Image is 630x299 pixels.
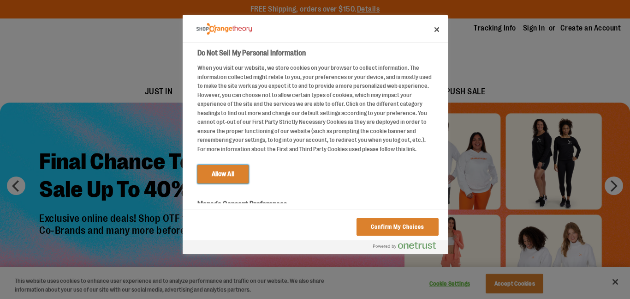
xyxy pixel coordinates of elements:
[427,19,447,40] button: Close
[373,242,436,249] img: Powered by OneTrust Opens in a new Tab
[357,218,438,236] button: Confirm My Choices
[373,242,443,253] a: Powered by OneTrust Opens in a new Tab
[196,19,252,38] div: Company Logo
[196,23,252,35] img: Company Logo
[183,15,448,254] div: Preference center
[197,165,249,183] button: Allow All
[197,63,434,153] div: When you visit our website, we store cookies on your browser to collect information. The informat...
[197,48,434,59] h2: Do Not Sell My Personal Information
[183,15,448,254] div: Do Not Sell My Personal Information
[197,200,434,214] h3: Manage Consent Preferences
